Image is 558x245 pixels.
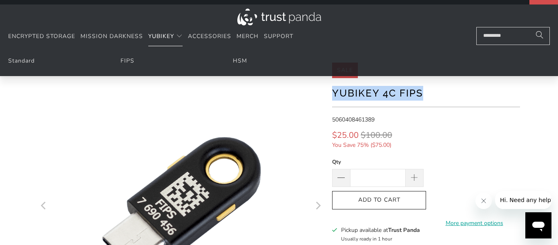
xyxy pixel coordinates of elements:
[237,32,259,40] span: Merch
[8,32,75,40] span: Encrypted Storage
[341,226,420,234] h3: Pickup available at
[264,32,293,40] span: Support
[332,157,424,166] label: Qty
[341,236,392,242] small: Usually ready in 1 hour
[188,32,231,40] span: Accessories
[237,9,321,25] img: Trust Panda Australia
[529,27,550,45] button: Search
[332,130,359,141] span: $25.00
[237,27,259,46] a: Merch
[8,57,35,65] a: Standard
[372,141,390,149] span: $75.00
[361,130,392,141] span: $100.00
[525,212,551,238] iframe: Button to launch messaging window
[148,27,183,46] summary: YubiKey
[332,84,520,101] h1: YubiKey 4C FIPS
[121,57,134,65] a: FIPS
[264,27,293,46] a: Support
[148,32,174,40] span: YubiKey
[80,32,143,40] span: Mission Darkness
[476,27,550,45] input: Search...
[475,193,492,209] iframe: Close message
[8,27,75,46] a: Encrypted Storage
[188,27,231,46] a: Accessories
[332,116,375,124] span: 5060408461389
[341,197,417,204] span: Add to Cart
[332,141,453,150] span: You Save 75% ( )
[233,57,247,65] a: HSM
[5,6,59,12] span: Hi. Need any help?
[429,219,520,228] a: More payment options
[332,191,426,209] button: Add to Cart
[8,27,293,46] nav: Translation missing: en.navigation.header.main_nav
[388,226,420,234] b: Trust Panda
[80,27,143,46] a: Mission Darkness
[495,191,551,209] iframe: Message from company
